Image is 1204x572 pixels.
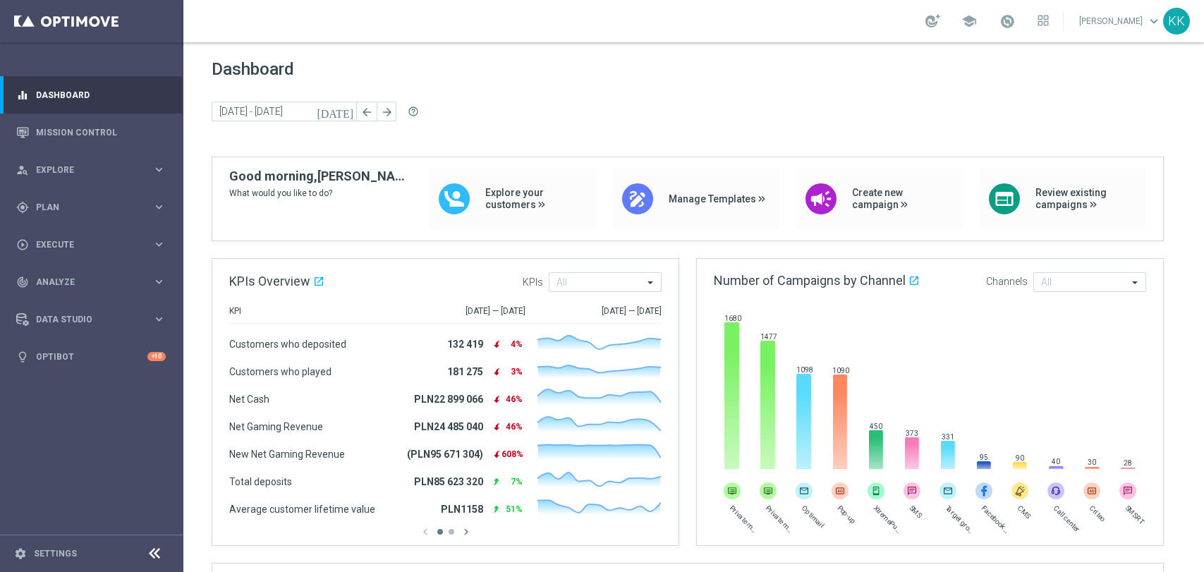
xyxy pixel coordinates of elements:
span: Data Studio [36,315,152,324]
div: Plan [16,201,152,214]
span: Plan [36,203,152,212]
a: Mission Control [36,114,166,151]
i: keyboard_arrow_right [152,238,166,251]
div: Analyze [16,276,152,288]
i: gps_fixed [16,201,29,214]
div: Explore [16,164,152,176]
button: track_changes Analyze keyboard_arrow_right [16,276,166,288]
div: Execute [16,238,152,251]
button: play_circle_outline Execute keyboard_arrow_right [16,239,166,250]
a: Settings [34,549,77,558]
button: lightbulb Optibot +10 [16,351,166,363]
i: keyboard_arrow_right [152,163,166,176]
i: play_circle_outline [16,238,29,251]
span: Explore [36,166,152,174]
span: keyboard_arrow_down [1146,13,1162,29]
i: settings [14,547,27,560]
span: Execute [36,241,152,249]
i: person_search [16,164,29,176]
button: equalizer Dashboard [16,90,166,101]
i: equalizer [16,89,29,102]
button: gps_fixed Plan keyboard_arrow_right [16,202,166,213]
div: Mission Control [16,114,166,151]
div: Dashboard [16,76,166,114]
a: Dashboard [36,76,166,114]
button: Mission Control [16,127,166,138]
span: school [961,13,977,29]
i: track_changes [16,276,29,288]
i: lightbulb [16,351,29,363]
i: keyboard_arrow_right [152,312,166,326]
i: keyboard_arrow_right [152,200,166,214]
div: Optibot [16,338,166,375]
div: Data Studio [16,313,152,326]
span: Analyze [36,278,152,286]
button: person_search Explore keyboard_arrow_right [16,164,166,176]
i: keyboard_arrow_right [152,275,166,288]
a: Optibot [36,338,147,375]
div: KK [1163,8,1190,35]
button: Data Studio keyboard_arrow_right [16,314,166,325]
div: +10 [147,352,166,361]
a: [PERSON_NAME]keyboard_arrow_down [1078,11,1163,32]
